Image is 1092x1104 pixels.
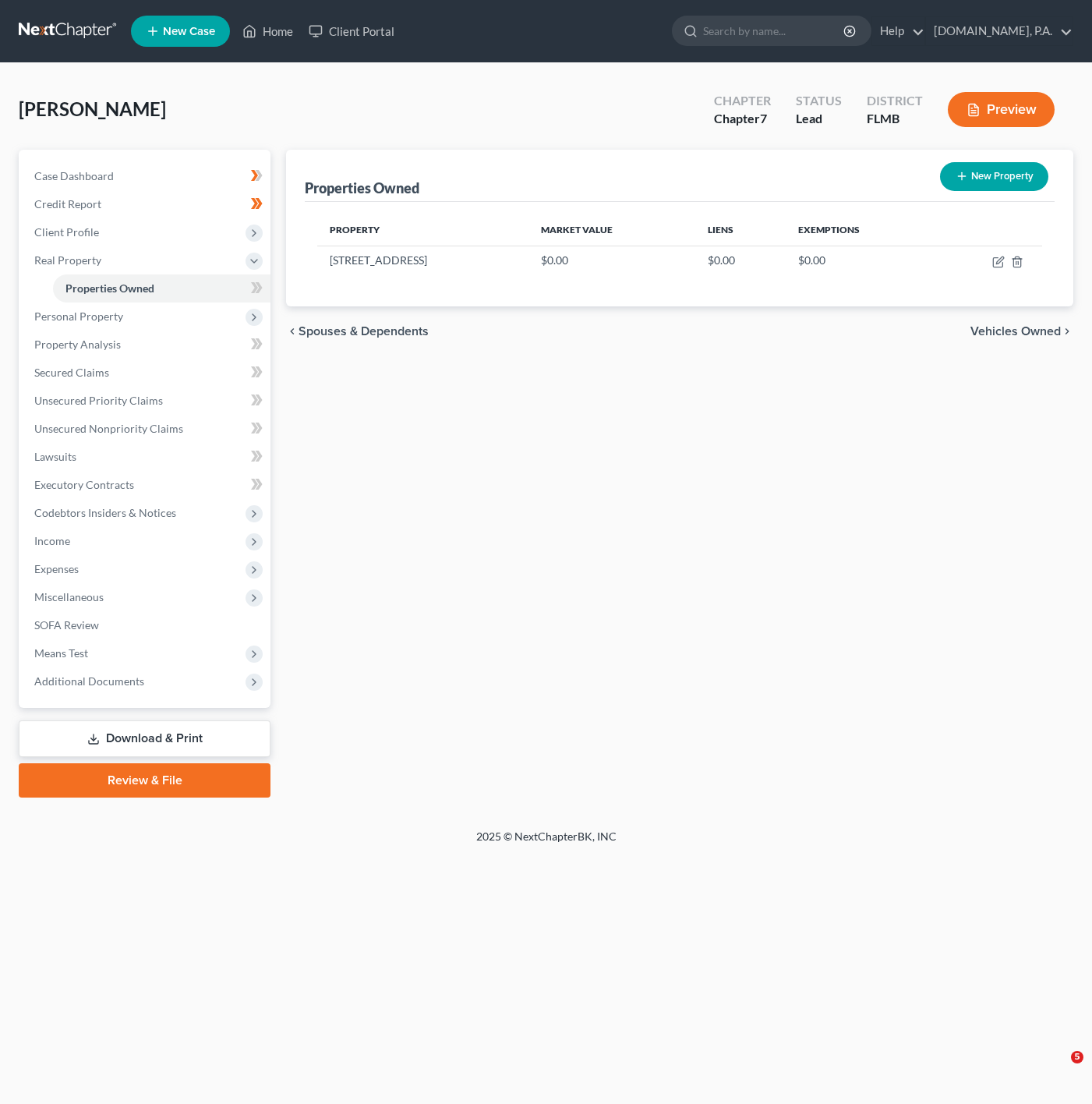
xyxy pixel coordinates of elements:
span: Spouses & Dependents [299,325,429,338]
a: [DOMAIN_NAME], P.A. [926,17,1073,45]
a: Executory Contracts [22,471,270,499]
span: Case Dashboard [34,169,114,182]
div: Chapter [714,110,771,128]
td: $0.00 [786,246,935,275]
span: Codebtors Insiders & Notices [34,506,176,519]
a: Home [235,17,301,45]
a: Download & Print [19,720,270,757]
a: Secured Claims [22,359,270,387]
div: Lead [796,110,842,128]
i: chevron_right [1061,325,1073,338]
td: $0.00 [695,246,786,275]
span: Expenses [34,562,79,575]
th: Market Value [528,214,695,246]
div: 2025 © NextChapterBK, INC [102,829,991,857]
button: chevron_left Spouses & Dependents [286,325,429,338]
div: FLMB [867,110,923,128]
iframe: Intercom live chat [1039,1051,1076,1088]
span: Income [34,534,70,547]
span: Unsecured Priority Claims [34,394,163,407]
span: Properties Owned [65,281,154,295]
span: SOFA Review [34,618,99,632]
span: 5 [1071,1051,1083,1063]
div: Chapter [714,92,771,110]
div: Status [796,92,842,110]
div: Properties Owned [305,179,419,197]
span: [PERSON_NAME] [19,97,166,120]
span: Unsecured Nonpriority Claims [34,422,183,435]
span: Means Test [34,646,88,660]
span: Additional Documents [34,674,144,688]
span: Personal Property [34,310,123,323]
a: Unsecured Priority Claims [22,387,270,415]
button: New Property [940,162,1048,191]
span: 7 [760,111,767,126]
span: Credit Report [34,197,101,211]
th: Exemptions [786,214,935,246]
a: Help [872,17,924,45]
td: $0.00 [528,246,695,275]
button: Preview [948,92,1055,127]
input: Search by name... [703,16,846,45]
a: Unsecured Nonpriority Claims [22,415,270,443]
span: Property Analysis [34,338,121,351]
span: New Case [163,26,215,37]
a: Properties Owned [53,274,270,303]
span: Miscellaneous [34,590,104,603]
a: Lawsuits [22,443,270,471]
a: Property Analysis [22,331,270,359]
a: Case Dashboard [22,162,270,190]
span: Lawsuits [34,450,76,463]
span: Secured Claims [34,366,109,379]
th: Liens [695,214,786,246]
a: Client Portal [301,17,402,45]
button: Vehicles Owned chevron_right [970,325,1073,338]
a: SOFA Review [22,611,270,639]
a: Review & File [19,763,270,798]
span: Vehicles Owned [970,325,1061,338]
div: District [867,92,923,110]
span: Executory Contracts [34,478,134,491]
span: Real Property [34,253,101,267]
a: Credit Report [22,190,270,218]
i: chevron_left [286,325,299,338]
th: Property [317,214,528,246]
span: Client Profile [34,225,99,239]
td: [STREET_ADDRESS] [317,246,528,275]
